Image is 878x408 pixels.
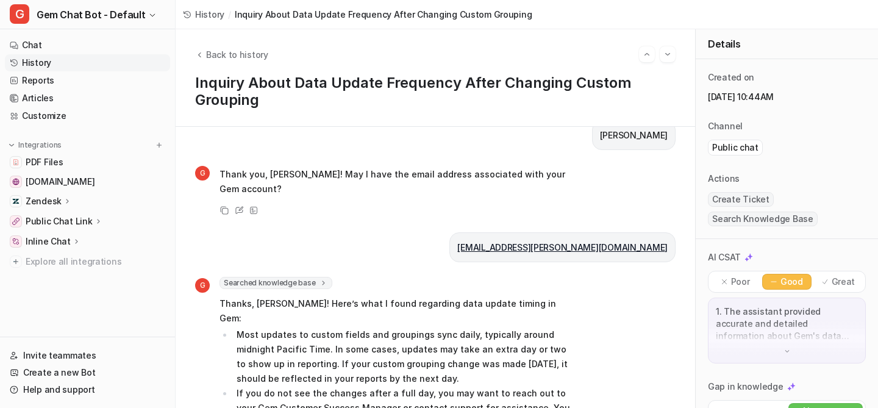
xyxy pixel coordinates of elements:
[708,381,783,393] p: Gap in knowledge
[12,238,20,245] img: Inline Chat
[183,8,224,21] a: History
[195,278,210,293] span: G
[206,48,268,61] span: Back to history
[660,46,676,62] button: Go to next session
[708,192,774,207] span: Create Ticket
[7,141,16,149] img: expand menu
[708,212,818,226] span: Search Knowledge Base
[5,347,170,364] a: Invite teammates
[783,347,791,356] img: down-arrow
[643,49,651,60] img: Previous session
[195,74,676,109] h1: Inquiry About Data Update Frequency After Changing Custom Grouping
[26,156,63,168] span: PDF Files
[5,72,170,89] a: Reports
[233,327,576,386] li: Most updates to custom fields and groupings sync daily, typically around midnight Pacific Time. I...
[195,8,224,21] span: History
[5,173,170,190] a: status.gem.com[DOMAIN_NAME]
[663,49,672,60] img: Next session
[235,8,532,21] span: Inquiry About Data Update Frequency After Changing Custom Grouping
[195,48,268,61] button: Back to history
[5,54,170,71] a: History
[600,128,668,143] p: [PERSON_NAME]
[12,218,20,225] img: Public Chat Link
[5,90,170,107] a: Articles
[220,167,576,196] p: Thank you, [PERSON_NAME]! May I have the email address associated with your Gem account?
[716,306,858,342] p: 1. The assistant provided accurate and detailed information about Gem's data update intervals, in...
[708,71,754,84] p: Created on
[10,256,22,268] img: explore all integrations
[639,46,655,62] button: Go to previous session
[10,4,29,24] span: G
[26,195,62,207] p: Zendesk
[12,178,20,185] img: status.gem.com
[26,252,165,271] span: Explore all integrations
[220,277,332,289] span: Searched knowledge base
[5,154,170,171] a: PDF FilesPDF Files
[18,140,62,150] p: Integrations
[12,159,20,166] img: PDF Files
[5,139,65,151] button: Integrations
[780,276,803,288] p: Good
[5,381,170,398] a: Help and support
[195,166,210,181] span: G
[26,176,95,188] span: [DOMAIN_NAME]
[155,141,163,149] img: menu_add.svg
[708,91,866,103] p: [DATE] 10:44AM
[457,242,668,252] a: [EMAIL_ADDRESS][PERSON_NAME][DOMAIN_NAME]
[5,37,170,54] a: Chat
[37,6,145,23] span: Gem Chat Bot - Default
[26,235,71,248] p: Inline Chat
[5,253,170,270] a: Explore all integrations
[708,120,743,132] p: Channel
[26,215,93,227] p: Public Chat Link
[5,364,170,381] a: Create a new Bot
[5,107,170,124] a: Customize
[696,29,878,59] div: Details
[712,141,758,154] p: Public chat
[832,276,855,288] p: Great
[708,173,740,185] p: Actions
[228,8,231,21] span: /
[220,296,576,326] p: Thanks, [PERSON_NAME]! Here’s what I found regarding data update timing in Gem:
[731,276,750,288] p: Poor
[12,198,20,205] img: Zendesk
[708,251,741,263] p: AI CSAT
